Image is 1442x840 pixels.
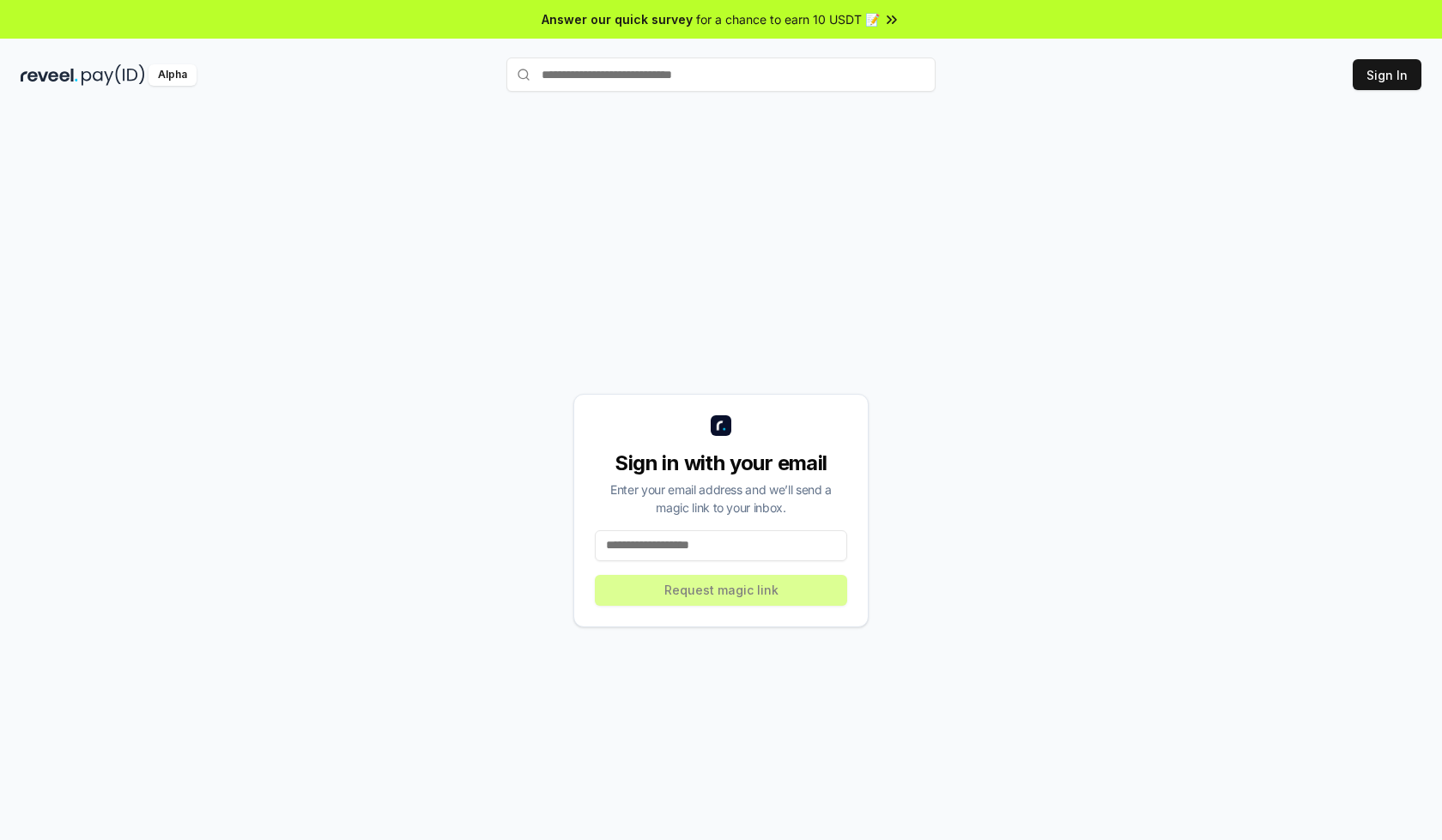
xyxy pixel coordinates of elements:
[1353,59,1421,90] button: Sign In
[82,64,145,86] img: pay_id
[542,10,693,28] span: Answer our quick survey
[595,480,847,517] div: Enter your email address and we’ll send a magic link to your inbox.
[696,10,880,28] span: for a chance to earn 10 USDT 📝
[711,415,731,436] img: logo_small
[21,64,78,86] img: reveel_dark
[595,450,847,477] div: Sign in with your email
[148,64,197,86] div: Alpha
